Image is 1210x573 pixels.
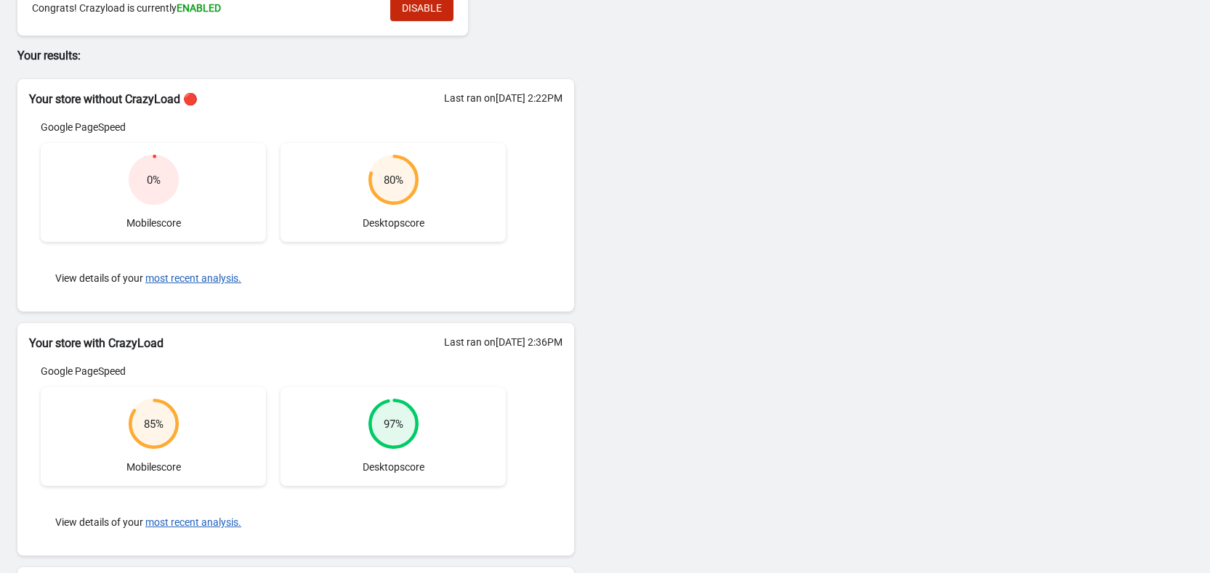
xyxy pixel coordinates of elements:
[41,143,266,242] div: Mobile score
[41,500,506,544] div: View details of your
[145,516,241,528] button: most recent analysis.
[147,173,161,187] div: 0 %
[32,1,376,15] div: Congrats! Crazyload is currently
[145,272,241,284] button: most recent analysis.
[41,256,506,300] div: View details of your
[41,387,266,486] div: Mobile score
[29,335,562,352] h2: Your store with CrazyLoad
[41,120,506,134] div: Google PageSpeed
[29,91,562,108] h2: Your store without CrazyLoad 🔴
[444,335,562,349] div: Last ran on [DATE] 2:36PM
[384,173,403,187] div: 80 %
[444,91,562,105] div: Last ran on [DATE] 2:22PM
[384,417,403,431] div: 97 %
[402,2,442,14] span: DISABLE
[281,387,506,486] div: Desktop score
[41,364,506,378] div: Google PageSpeed
[144,417,164,431] div: 85 %
[281,143,506,242] div: Desktop score
[17,47,574,65] p: Your results:
[177,2,221,14] span: ENABLED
